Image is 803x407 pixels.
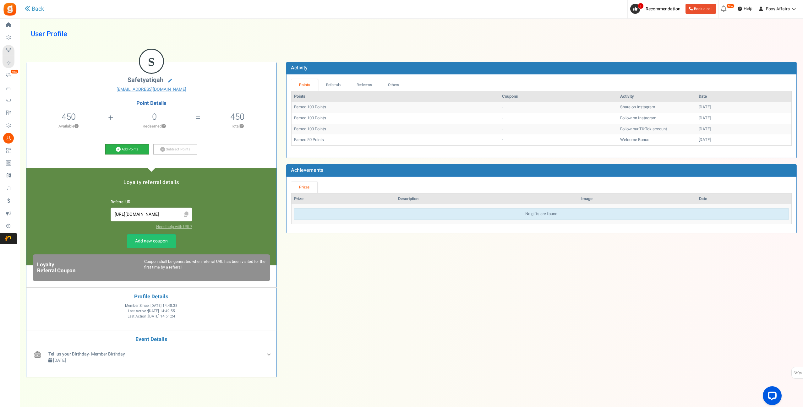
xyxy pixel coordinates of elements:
[292,113,500,124] td: Earned 100 Points
[37,262,140,274] h6: Loyalty Referral Coupon
[742,6,752,12] span: Help
[31,86,272,93] a: [EMAIL_ADDRESS][DOMAIN_NAME]
[318,79,349,91] a: Referrals
[128,75,163,84] span: safetyatiqah
[111,200,192,204] h6: Referral URL
[380,79,407,91] a: Others
[48,351,89,357] b: Tell us your Birthday
[114,123,195,129] p: Redeemed
[292,124,500,135] td: Earned 100 Points
[31,294,272,300] h4: Profile Details
[162,124,166,128] button: ?
[150,303,178,308] span: [DATE] 14:48:38
[699,115,789,121] div: [DATE]
[618,91,696,102] th: Activity
[31,337,272,343] h4: Event Details
[294,208,789,220] div: No gifts are found
[500,134,618,145] td: -
[500,91,618,102] th: Coupons
[240,124,244,128] button: ?
[292,102,500,113] td: Earned 100 Points
[726,4,735,8] em: New
[33,180,270,185] h5: Loyalty referral details
[74,124,79,128] button: ?
[618,113,696,124] td: Follow on Instagram
[53,357,66,364] span: [DATE]
[699,104,789,110] div: [DATE]
[638,3,644,9] span: 1
[766,6,790,12] span: Foxy Affairs
[699,126,789,132] div: [DATE]
[128,308,175,314] span: Last Active :
[230,112,244,122] h5: 450
[125,303,178,308] span: Member Since :
[699,137,789,143] div: [DATE]
[500,102,618,113] td: -
[292,193,396,204] th: Prize
[105,144,149,155] a: Add Points
[291,182,318,193] a: Prizes
[291,64,308,72] b: Activity
[128,314,175,319] span: Last Action :
[291,79,318,91] a: Points
[696,193,791,204] th: Date
[127,234,176,248] a: Add new coupon
[579,193,696,204] th: Image
[148,314,175,319] span: [DATE] 14:51:24
[630,4,683,14] a: 1 Recommendation
[156,224,192,230] a: Need help with URL?
[152,112,157,122] h5: 0
[3,2,17,16] img: Gratisfaction
[153,144,197,155] a: Subtract Points
[500,113,618,124] td: -
[696,91,791,102] th: Date
[618,134,696,145] td: Welcome Bonus
[31,25,792,43] h1: User Profile
[3,70,17,81] a: New
[292,91,500,102] th: Points
[396,193,579,204] th: Description
[181,209,191,220] span: Click to Copy
[48,351,125,357] span: - Member Birthday
[30,123,107,129] p: Available
[201,123,273,129] p: Total
[140,259,265,277] div: Coupon shall be generated when referral URL has been visited for the first time by a referral
[26,100,276,106] h4: Point Details
[735,4,755,14] a: Help
[500,124,618,135] td: -
[349,79,380,91] a: Redeems
[646,6,680,12] span: Recommendation
[618,124,696,135] td: Follow our TikTok account
[618,102,696,113] td: Share on Instagram
[686,4,716,14] a: Book a call
[62,111,76,123] span: 450
[291,166,323,174] b: Achievements
[292,134,500,145] td: Earned 50 Points
[10,69,19,74] em: New
[793,367,802,379] span: FAQs
[140,50,163,74] figcaption: S
[148,308,175,314] span: [DATE] 14:49:55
